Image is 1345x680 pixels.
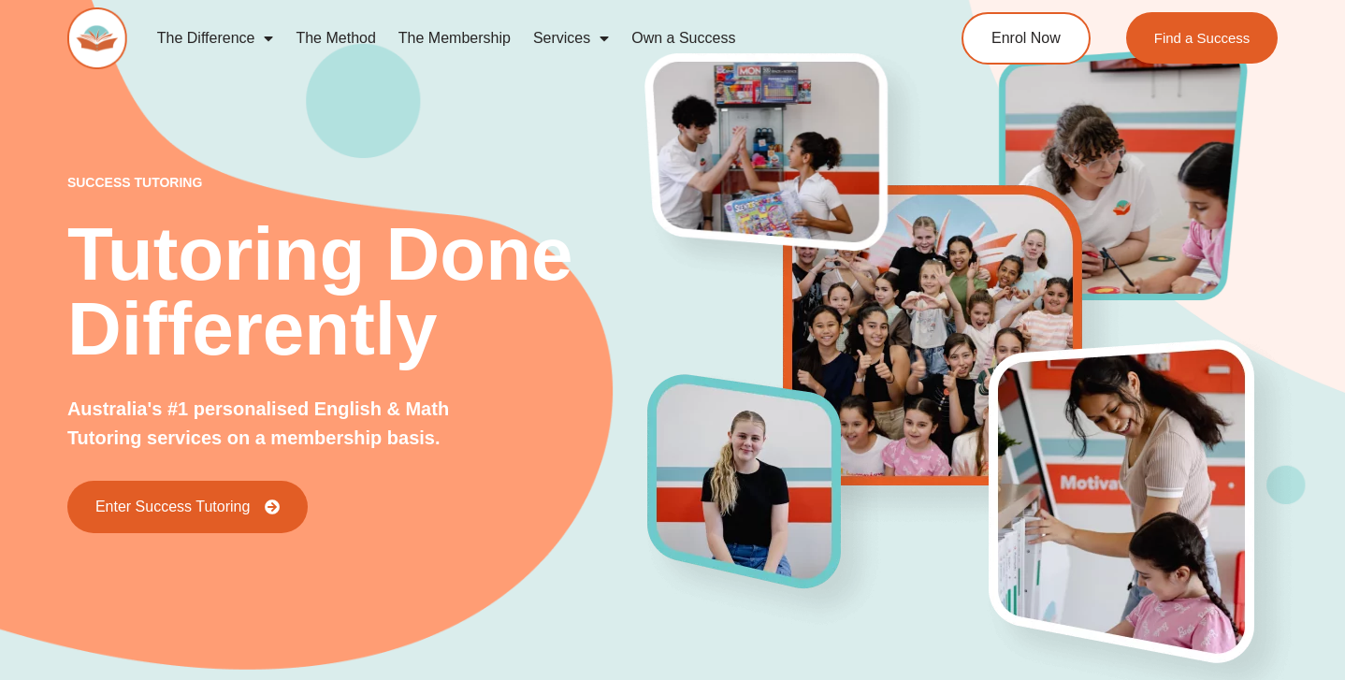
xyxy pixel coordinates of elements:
span: Enrol Now [991,31,1061,46]
a: The Difference [146,17,285,60]
p: success tutoring [67,176,648,189]
a: Services [522,17,620,60]
a: Find a Success [1126,12,1279,64]
a: The Membership [387,17,522,60]
a: The Method [284,17,386,60]
a: Enrol Now [962,12,1091,65]
a: Enter Success Tutoring [67,481,308,533]
nav: Menu [146,17,893,60]
p: Australia's #1 personalised English & Math Tutoring services on a membership basis. [67,395,491,453]
span: Find a Success [1154,31,1251,45]
a: Own a Success [620,17,746,60]
h2: Tutoring Done Differently [67,217,648,367]
span: Enter Success Tutoring [95,499,250,514]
